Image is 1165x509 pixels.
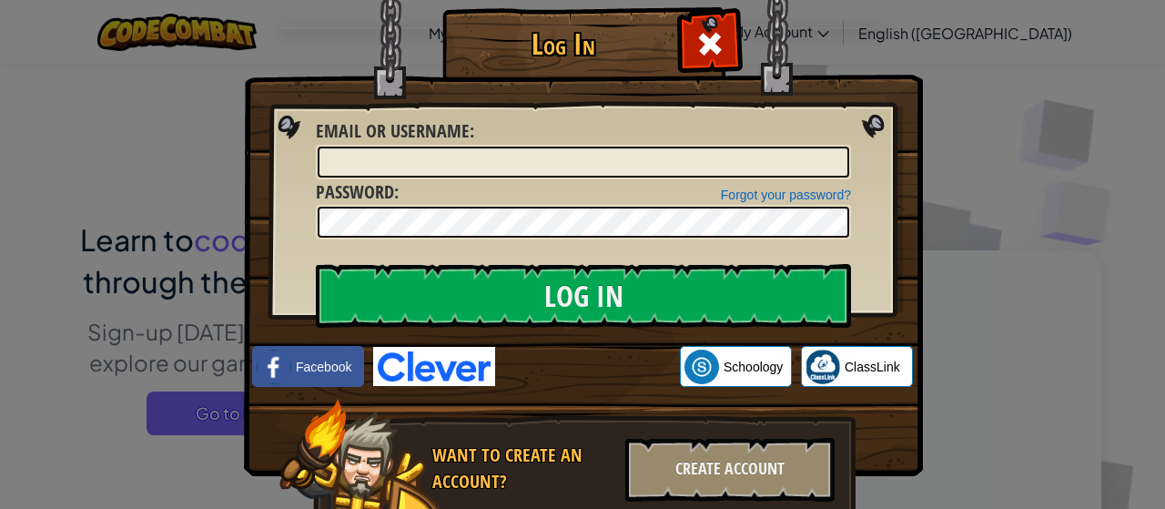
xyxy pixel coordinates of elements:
[316,179,399,206] label: :
[316,264,851,328] input: Log In
[316,118,470,143] span: Email or Username
[316,179,394,204] span: Password
[724,358,783,376] span: Schoology
[296,358,351,376] span: Facebook
[845,358,900,376] span: ClassLink
[721,188,851,202] a: Forgot your password?
[316,118,474,145] label: :
[495,347,680,387] iframe: Sign in with Google Button
[432,443,614,494] div: Want to create an account?
[373,347,495,386] img: clever-logo-blue.png
[625,438,835,502] div: Create Account
[447,28,679,60] h1: Log In
[805,350,840,384] img: classlink-logo-small.png
[684,350,719,384] img: schoology.png
[257,350,291,384] img: facebook_small.png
